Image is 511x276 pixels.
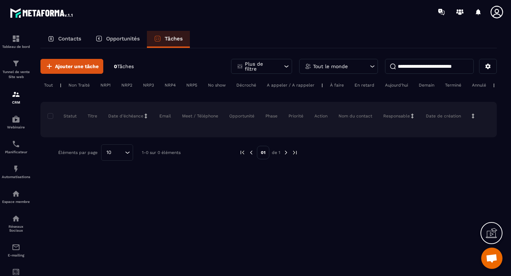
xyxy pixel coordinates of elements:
[2,134,30,159] a: schedulerschedulerPlanificateur
[339,113,372,119] p: Nom du contact
[322,83,323,88] p: |
[114,63,134,70] p: 0
[2,238,30,263] a: emailemailE-mailing
[101,144,133,161] div: Search for option
[65,81,93,89] div: Non Traité
[12,90,20,99] img: formation
[139,81,158,89] div: NRP3
[239,149,246,156] img: prev
[283,149,289,156] img: next
[12,165,20,173] img: automations
[2,200,30,204] p: Espace membre
[10,6,74,19] img: logo
[314,113,328,119] p: Action
[2,225,30,232] p: Réseaux Sociaux
[2,54,30,85] a: formationformationTunnel de vente Site web
[257,146,269,159] p: 01
[114,149,123,156] input: Search for option
[468,81,490,89] div: Annulé
[2,253,30,257] p: E-mailing
[2,184,30,209] a: automationsautomationsEspace membre
[106,35,140,42] p: Opportunités
[182,113,218,119] p: Meet / Téléphone
[326,81,347,89] div: À faire
[2,209,30,238] a: social-networksocial-networkRéseaux Sociaux
[2,159,30,184] a: automationsautomationsAutomatisations
[142,150,181,155] p: 1-0 sur 0 éléments
[2,85,30,110] a: formationformationCRM
[245,61,276,71] p: Plus de filtre
[2,100,30,104] p: CRM
[383,113,410,119] p: Responsable
[12,115,20,123] img: automations
[351,81,378,89] div: En retard
[313,64,348,69] p: Tout le monde
[12,59,20,68] img: formation
[2,45,30,49] p: Tableau de bord
[204,81,229,89] div: No show
[2,175,30,179] p: Automatisations
[118,81,136,89] div: NRP2
[292,149,298,156] img: next
[40,81,56,89] div: Tout
[2,110,30,134] a: automationsautomationsWebinaire
[248,149,254,156] img: prev
[147,31,190,48] a: Tâches
[12,214,20,223] img: social-network
[12,140,20,148] img: scheduler
[40,59,103,74] button: Ajouter une tâche
[161,81,179,89] div: NRP4
[165,35,183,42] p: Tâches
[159,113,171,119] p: Email
[55,63,99,70] span: Ajouter une tâche
[493,83,495,88] p: |
[108,113,143,119] p: Date d’échéance
[2,70,30,79] p: Tunnel de vente Site web
[265,113,278,119] p: Phase
[441,81,465,89] div: Terminé
[40,31,88,48] a: Contacts
[481,248,502,269] div: Ouvrir le chat
[381,81,412,89] div: Aujourd'hui
[233,81,260,89] div: Décroché
[88,31,147,48] a: Opportunités
[12,189,20,198] img: automations
[2,150,30,154] p: Planificateur
[272,150,280,155] p: de 1
[263,81,318,89] div: A appeler / A rappeler
[229,113,254,119] p: Opportunité
[58,35,81,42] p: Contacts
[49,113,77,119] p: Statut
[2,125,30,129] p: Webinaire
[97,81,114,89] div: NRP1
[104,149,114,156] span: 10
[12,34,20,43] img: formation
[289,113,303,119] p: Priorité
[60,83,61,88] p: |
[415,81,438,89] div: Demain
[117,64,134,69] span: Tâches
[88,113,97,119] p: Titre
[58,150,98,155] p: Éléments par page
[183,81,201,89] div: NRP5
[2,29,30,54] a: formationformationTableau de bord
[426,113,461,119] p: Date de création
[12,243,20,252] img: email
